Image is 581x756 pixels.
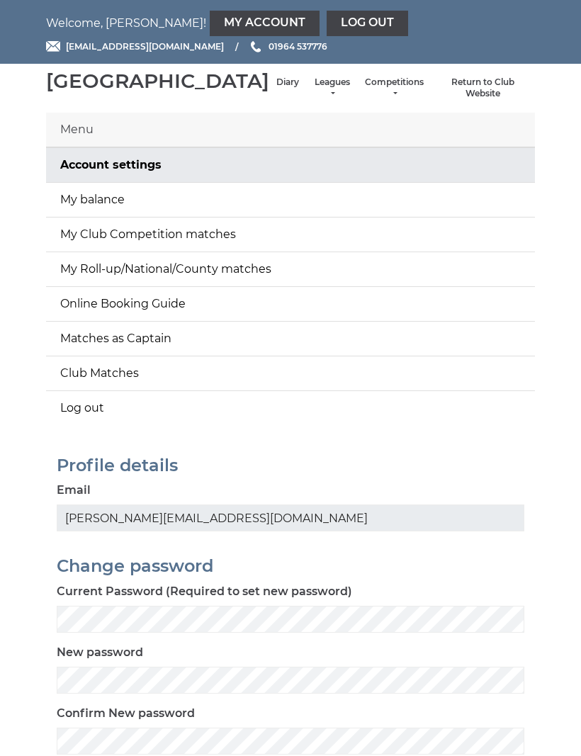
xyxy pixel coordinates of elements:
[57,705,195,722] label: Confirm New password
[46,356,535,390] a: Club Matches
[46,287,535,321] a: Online Booking Guide
[365,77,424,100] a: Competitions
[57,482,91,499] label: Email
[438,77,528,100] a: Return to Club Website
[327,11,408,36] a: Log out
[46,70,269,92] div: [GEOGRAPHIC_DATA]
[57,644,143,661] label: New password
[251,41,261,52] img: Phone us
[46,183,535,217] a: My balance
[46,252,535,286] a: My Roll-up/National/County matches
[46,11,535,36] nav: Welcome, [PERSON_NAME]!
[46,322,535,356] a: Matches as Captain
[313,77,351,100] a: Leagues
[46,218,535,252] a: My Club Competition matches
[46,41,60,52] img: Email
[66,41,224,52] span: [EMAIL_ADDRESS][DOMAIN_NAME]
[210,11,320,36] a: My Account
[57,557,524,575] h2: Change password
[46,40,224,53] a: Email [EMAIL_ADDRESS][DOMAIN_NAME]
[249,40,327,53] a: Phone us 01964 537776
[46,148,535,182] a: Account settings
[276,77,299,89] a: Diary
[46,113,535,147] div: Menu
[269,41,327,52] span: 01964 537776
[46,391,535,425] a: Log out
[57,456,524,475] h2: Profile details
[57,583,352,600] label: Current Password (Required to set new password)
